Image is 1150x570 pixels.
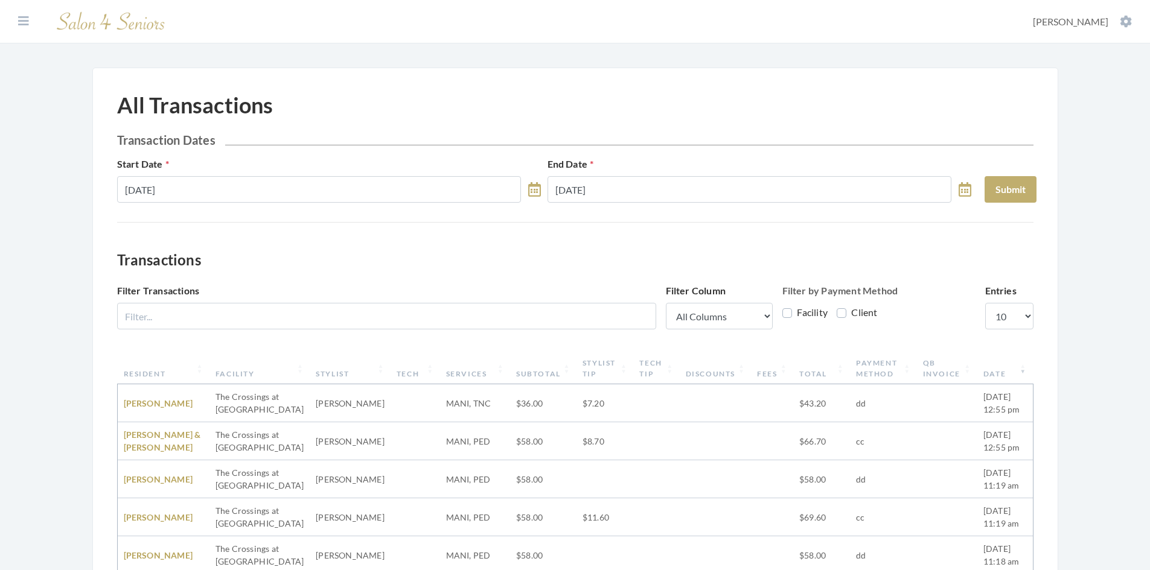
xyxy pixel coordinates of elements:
[837,305,877,320] label: Client
[118,353,209,384] th: Resident: activate to sort column ascending
[510,460,577,498] td: $58.00
[209,422,310,460] td: The Crossings at [GEOGRAPHIC_DATA]
[117,303,656,329] input: Filter...
[793,384,850,422] td: $43.20
[124,512,193,522] a: [PERSON_NAME]
[310,498,391,536] td: [PERSON_NAME]
[850,353,917,384] th: Payment Method: activate to sort column ascending
[510,384,577,422] td: $36.00
[209,384,310,422] td: The Crossings at [GEOGRAPHIC_DATA]
[850,384,917,422] td: dd
[633,353,679,384] th: Tech Tip: activate to sort column ascending
[782,285,898,296] strong: Filter by Payment Method
[209,498,310,536] td: The Crossings at [GEOGRAPHIC_DATA]
[977,498,1033,536] td: [DATE] 11:19 am
[793,460,850,498] td: $58.00
[959,176,971,203] a: toggle
[666,283,726,298] label: Filter Column
[977,384,1033,422] td: [DATE] 12:55 pm
[850,422,917,460] td: cc
[440,460,510,498] td: MANI, PED
[577,498,634,536] td: $11.60
[548,157,594,171] label: End Date
[528,176,541,203] a: toggle
[310,353,391,384] th: Stylist: activate to sort column ascending
[124,550,193,560] a: [PERSON_NAME]
[782,305,828,320] label: Facility
[117,283,200,298] label: Filter Transactions
[124,474,193,484] a: [PERSON_NAME]
[850,498,917,536] td: cc
[209,353,310,384] th: Facility: activate to sort column ascending
[510,353,577,384] th: Subtotal: activate to sort column ascending
[117,92,273,118] h1: All Transactions
[51,7,171,36] img: Salon 4 Seniors
[548,176,952,203] input: Select Date
[117,133,1033,147] h2: Transaction Dates
[751,353,793,384] th: Fees: activate to sort column ascending
[117,176,522,203] input: Select Date
[977,353,1033,384] th: Date: activate to sort column ascending
[977,422,1033,460] td: [DATE] 12:55 pm
[793,422,850,460] td: $66.70
[391,353,440,384] th: Tech: activate to sort column ascending
[117,157,169,171] label: Start Date
[917,353,977,384] th: QB Invoice: activate to sort column ascending
[440,498,510,536] td: MANI, PED
[510,498,577,536] td: $58.00
[310,460,391,498] td: [PERSON_NAME]
[985,176,1037,203] button: Submit
[577,422,634,460] td: $8.70
[117,252,1033,269] h3: Transactions
[680,353,752,384] th: Discounts: activate to sort column ascending
[124,429,201,452] a: [PERSON_NAME] & [PERSON_NAME]
[850,460,917,498] td: dd
[1029,15,1136,28] button: [PERSON_NAME]
[209,460,310,498] td: The Crossings at [GEOGRAPHIC_DATA]
[310,422,391,460] td: [PERSON_NAME]
[977,460,1033,498] td: [DATE] 11:19 am
[793,353,850,384] th: Total: activate to sort column ascending
[440,422,510,460] td: MANI, PED
[310,384,391,422] td: [PERSON_NAME]
[1033,16,1108,27] span: [PERSON_NAME]
[510,422,577,460] td: $58.00
[577,353,634,384] th: Stylist Tip: activate to sort column ascending
[577,384,634,422] td: $7.20
[440,353,510,384] th: Services: activate to sort column ascending
[124,398,193,408] a: [PERSON_NAME]
[985,283,1017,298] label: Entries
[440,384,510,422] td: MANI, TNC
[793,498,850,536] td: $69.60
